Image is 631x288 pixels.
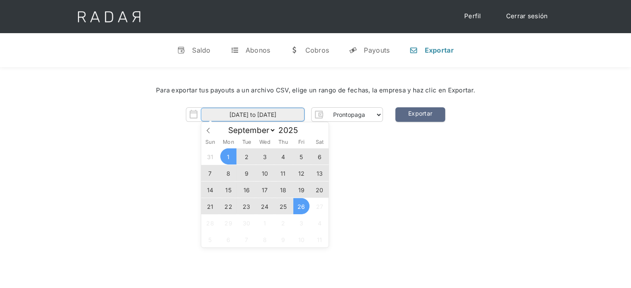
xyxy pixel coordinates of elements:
span: Wed [256,140,274,145]
select: Month [224,125,276,136]
span: September 19, 2025 [293,182,309,198]
span: September 30, 2025 [239,215,255,231]
span: September 18, 2025 [275,182,291,198]
div: Abonos [246,46,270,54]
span: Mon [219,140,237,145]
span: Tue [237,140,256,145]
span: September 24, 2025 [257,198,273,214]
span: October 11, 2025 [312,231,328,247]
span: September 25, 2025 [275,198,291,214]
span: September 15, 2025 [220,182,236,198]
span: September 23, 2025 [239,198,255,214]
span: September 13, 2025 [312,165,328,181]
span: October 3, 2025 [293,215,309,231]
span: October 5, 2025 [202,231,218,247]
span: September 11, 2025 [275,165,291,181]
a: Exportar [395,107,445,122]
span: September 10, 2025 [257,165,273,181]
span: September 8, 2025 [220,165,236,181]
span: October 4, 2025 [312,215,328,231]
span: Sat [310,140,329,145]
span: October 7, 2025 [239,231,255,247]
div: Para exportar tus payouts a un archivo CSV, elige un rango de fechas, la empresa y haz clic en Ex... [25,86,606,95]
div: Payouts [364,46,390,54]
span: September 27, 2025 [312,198,328,214]
form: Form [186,107,383,122]
span: September 28, 2025 [202,215,218,231]
div: Saldo [192,46,211,54]
span: September 1, 2025 [220,148,236,165]
span: September 29, 2025 [220,215,236,231]
div: t [231,46,239,54]
span: September 22, 2025 [220,198,236,214]
span: September 14, 2025 [202,182,218,198]
span: September 17, 2025 [257,182,273,198]
a: Perfil [456,8,490,24]
span: September 9, 2025 [239,165,255,181]
div: Exportar [424,46,453,54]
div: w [290,46,298,54]
span: September 26, 2025 [293,198,309,214]
span: October 2, 2025 [275,215,291,231]
span: October 1, 2025 [257,215,273,231]
span: September 12, 2025 [293,165,309,181]
span: October 9, 2025 [275,231,291,247]
span: September 3, 2025 [257,148,273,165]
span: September 4, 2025 [275,148,291,165]
span: Fri [292,140,310,145]
span: Sun [201,140,219,145]
span: Thu [274,140,292,145]
span: September 16, 2025 [239,182,255,198]
span: September 6, 2025 [312,148,328,165]
span: September 5, 2025 [293,148,309,165]
span: September 20, 2025 [312,182,328,198]
div: n [409,46,418,54]
span: August 31, 2025 [202,148,218,165]
a: Cerrar sesión [498,8,556,24]
span: September 7, 2025 [202,165,218,181]
div: Cobros [305,46,329,54]
span: October 10, 2025 [293,231,309,247]
div: y [349,46,357,54]
div: v [177,46,185,54]
span: September 21, 2025 [202,198,218,214]
input: Year [276,126,306,135]
span: October 6, 2025 [220,231,236,247]
span: September 2, 2025 [239,148,255,165]
span: October 8, 2025 [257,231,273,247]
